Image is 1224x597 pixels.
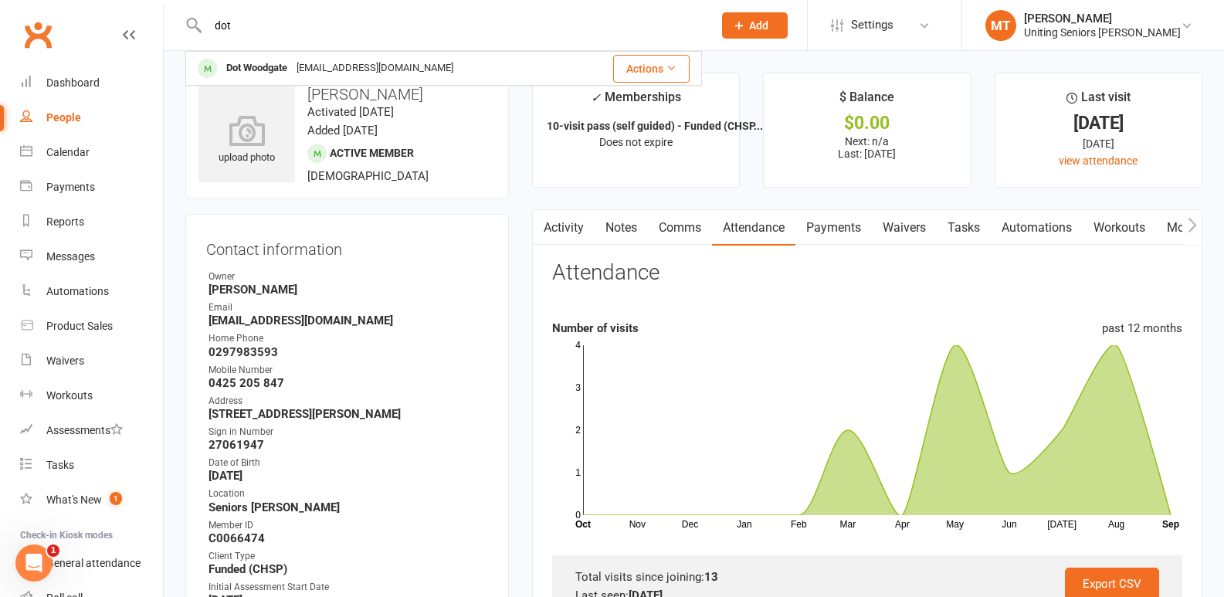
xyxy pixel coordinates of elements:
[209,425,488,439] div: Sign in Number
[46,459,74,471] div: Tasks
[46,285,109,297] div: Automations
[20,274,163,309] a: Automations
[20,448,163,483] a: Tasks
[46,250,95,263] div: Messages
[991,210,1083,246] a: Automations
[47,544,59,557] span: 1
[209,518,488,533] div: Member ID
[1059,154,1138,167] a: view attendance
[595,210,648,246] a: Notes
[851,8,893,42] span: Settings
[307,105,394,119] time: Activated [DATE]
[209,580,488,595] div: Initial Assessment Start Date
[749,19,768,32] span: Add
[1009,135,1188,152] div: [DATE]
[599,136,673,148] span: Does not expire
[46,389,93,402] div: Workouts
[1102,319,1182,338] div: past 12 months
[198,115,295,166] div: upload photo
[1066,87,1131,115] div: Last visit
[20,546,163,581] a: General attendance kiosk mode
[46,354,84,367] div: Waivers
[209,363,488,378] div: Mobile Number
[575,568,1159,586] div: Total visits since joining:
[209,376,488,390] strong: 0425 205 847
[209,469,488,483] strong: [DATE]
[209,270,488,284] div: Owner
[209,531,488,545] strong: C0066474
[552,261,659,285] h3: Attendance
[209,456,488,470] div: Date of Birth
[209,562,488,576] strong: Funded (CHSP)
[20,100,163,135] a: People
[198,86,496,103] h3: [PERSON_NAME]
[209,331,488,346] div: Home Phone
[20,205,163,239] a: Reports
[203,15,702,36] input: Search...
[547,120,763,132] strong: 10-visit pass (self guided) - Funded (CHSP...
[20,378,163,413] a: Workouts
[209,407,488,421] strong: [STREET_ADDRESS][PERSON_NAME]
[46,557,141,569] div: General attendance
[209,394,488,409] div: Address
[209,487,488,501] div: Location
[552,321,639,335] strong: Number of visits
[937,210,991,246] a: Tasks
[20,239,163,274] a: Messages
[209,314,488,327] strong: [EMAIL_ADDRESS][DOMAIN_NAME]
[1083,210,1156,246] a: Workouts
[209,549,488,564] div: Client Type
[292,57,458,80] div: [EMAIL_ADDRESS][DOMAIN_NAME]
[778,135,956,160] p: Next: n/a Last: [DATE]
[533,210,595,246] a: Activity
[206,235,488,258] h3: Contact information
[20,170,163,205] a: Payments
[46,181,95,193] div: Payments
[20,413,163,448] a: Assessments
[1009,115,1188,131] div: [DATE]
[222,57,292,80] div: Dot Woodgate
[46,76,100,89] div: Dashboard
[839,87,894,115] div: $ Balance
[46,320,113,332] div: Product Sales
[591,90,601,105] i: ✓
[46,494,102,506] div: What's New
[209,300,488,315] div: Email
[1024,12,1181,25] div: [PERSON_NAME]
[20,309,163,344] a: Product Sales
[46,146,90,158] div: Calendar
[722,12,788,39] button: Add
[20,135,163,170] a: Calendar
[209,345,488,359] strong: 0297983593
[985,10,1016,41] div: MT
[209,500,488,514] strong: Seniors [PERSON_NAME]
[46,215,84,228] div: Reports
[20,66,163,100] a: Dashboard
[46,424,123,436] div: Assessments
[209,283,488,297] strong: [PERSON_NAME]
[872,210,937,246] a: Waivers
[15,544,53,582] iframe: Intercom live chat
[46,111,81,124] div: People
[209,438,488,452] strong: 27061947
[20,344,163,378] a: Waivers
[20,483,163,517] a: What's New1
[330,147,414,159] span: Active member
[712,210,795,246] a: Attendance
[19,15,57,54] a: Clubworx
[613,55,690,83] button: Actions
[795,210,872,246] a: Payments
[704,570,718,584] strong: 13
[307,124,378,137] time: Added [DATE]
[778,115,956,131] div: $0.00
[648,210,712,246] a: Comms
[1024,25,1181,39] div: Uniting Seniors [PERSON_NAME]
[307,169,429,183] span: [DEMOGRAPHIC_DATA]
[110,492,122,505] span: 1
[591,87,681,116] div: Memberships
